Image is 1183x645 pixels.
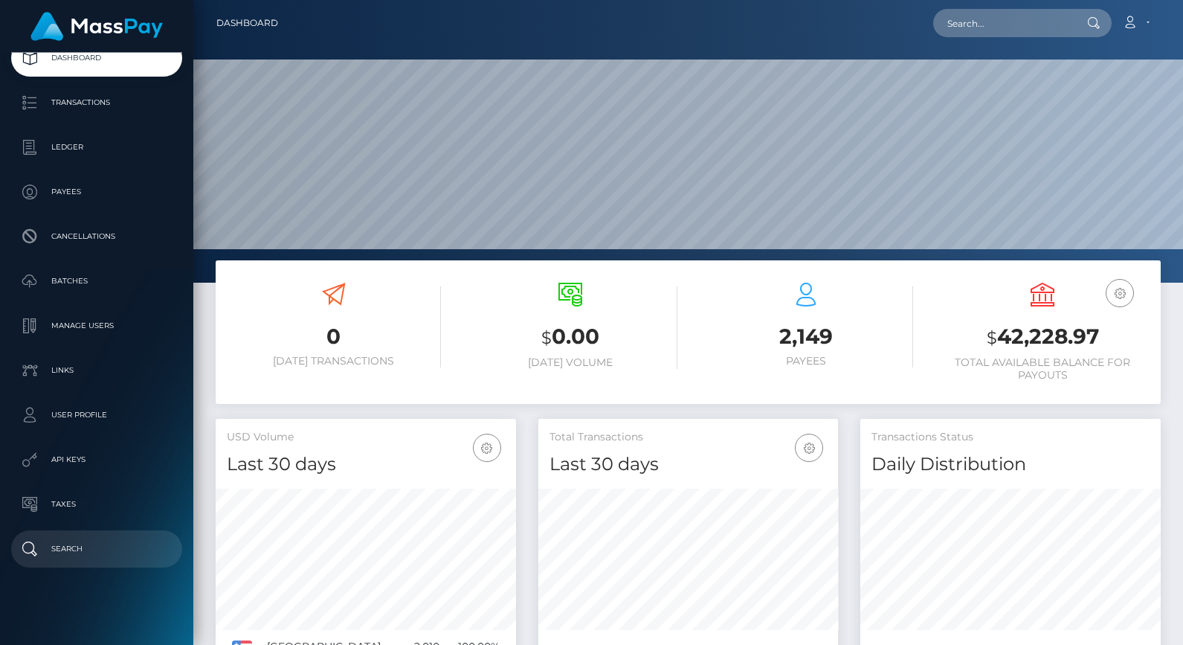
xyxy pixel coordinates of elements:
a: Links [11,352,182,389]
h6: [DATE] Transactions [227,355,441,368]
h4: Last 30 days [549,452,828,478]
h5: Total Transactions [549,430,828,445]
p: API Keys [17,449,176,471]
a: API Keys [11,441,182,478]
h6: Total Available Balance for Payouts [935,356,1150,382]
small: $ [541,327,552,348]
p: Links [17,359,176,382]
p: Transactions [17,92,176,114]
p: Dashboard [17,47,176,69]
a: Taxes [11,486,182,523]
h3: 2,149 [700,322,914,351]
input: Search... [933,9,1073,37]
p: Taxes [17,493,176,516]
a: Search [11,530,182,568]
p: Cancellations [17,225,176,248]
a: User Profile [11,397,182,434]
a: Ledger [11,129,182,166]
a: Manage Users [11,307,182,344]
p: User Profile [17,404,176,426]
p: Batches [17,270,176,292]
a: Dashboard [11,39,182,77]
a: Payees [11,173,182,211]
img: MassPay Logo [30,12,163,41]
p: Ledger [17,136,176,158]
a: Batches [11,263,182,300]
a: Transactions [11,84,182,121]
h3: 0.00 [463,322,677,353]
h5: Transactions Status [871,430,1150,445]
h4: Last 30 days [227,452,505,478]
small: $ [987,327,997,348]
a: Cancellations [11,218,182,255]
a: Dashboard [216,7,278,39]
h5: USD Volume [227,430,505,445]
h3: 42,228.97 [935,322,1150,353]
h3: 0 [227,322,441,351]
p: Search [17,538,176,560]
p: Payees [17,181,176,203]
p: Manage Users [17,315,176,337]
h4: Daily Distribution [871,452,1150,478]
h6: [DATE] Volume [463,356,677,369]
h6: Payees [700,355,914,368]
